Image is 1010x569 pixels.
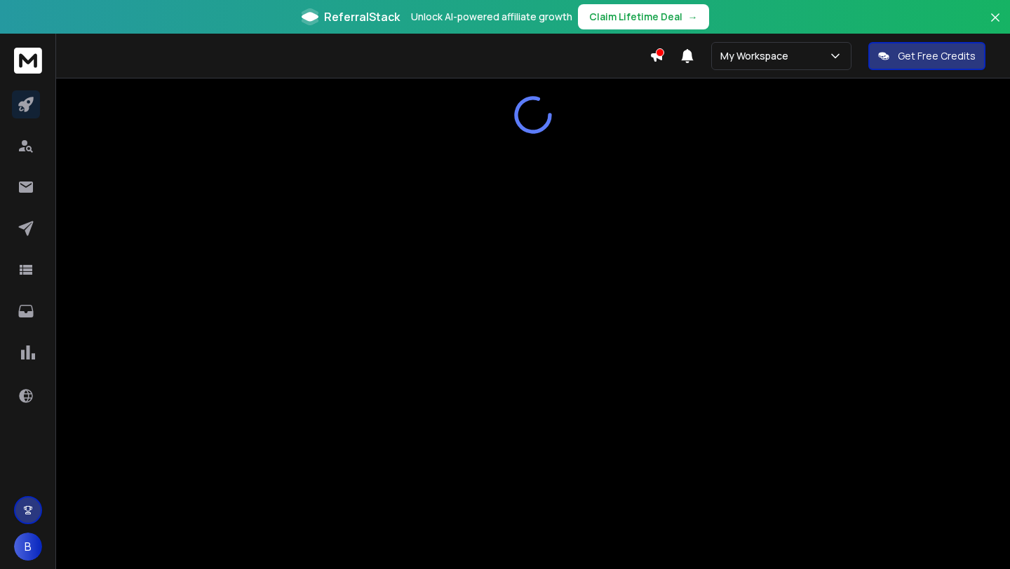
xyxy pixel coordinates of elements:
p: My Workspace [720,49,794,63]
button: Close banner [986,8,1004,42]
p: Unlock AI-powered affiliate growth [411,10,572,24]
button: B [14,533,42,561]
button: Claim Lifetime Deal→ [578,4,709,29]
span: → [688,10,698,24]
button: Get Free Credits [868,42,985,70]
p: Get Free Credits [898,49,976,63]
span: ReferralStack [324,8,400,25]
